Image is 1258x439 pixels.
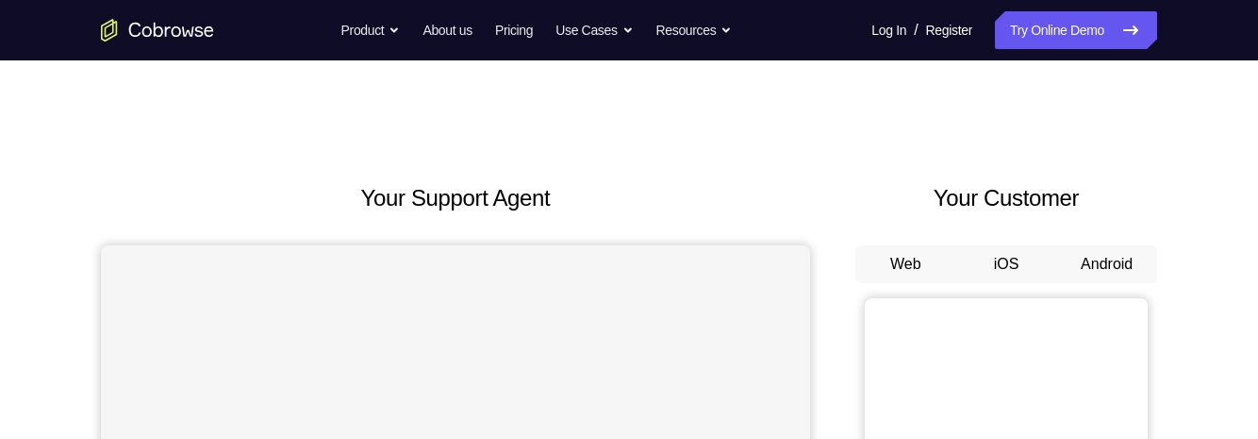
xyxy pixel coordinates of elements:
[101,181,810,215] h2: Your Support Agent
[101,19,214,42] a: Go to the home page
[495,11,533,49] a: Pricing
[422,11,472,49] a: About us
[555,11,633,49] button: Use Cases
[995,11,1157,49] a: Try Online Demo
[926,11,972,49] a: Register
[855,245,956,283] button: Web
[871,11,906,49] a: Log In
[914,19,918,42] span: /
[855,181,1157,215] h2: Your Customer
[341,11,401,49] button: Product
[1056,245,1157,283] button: Android
[656,11,733,49] button: Resources
[956,245,1057,283] button: iOS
